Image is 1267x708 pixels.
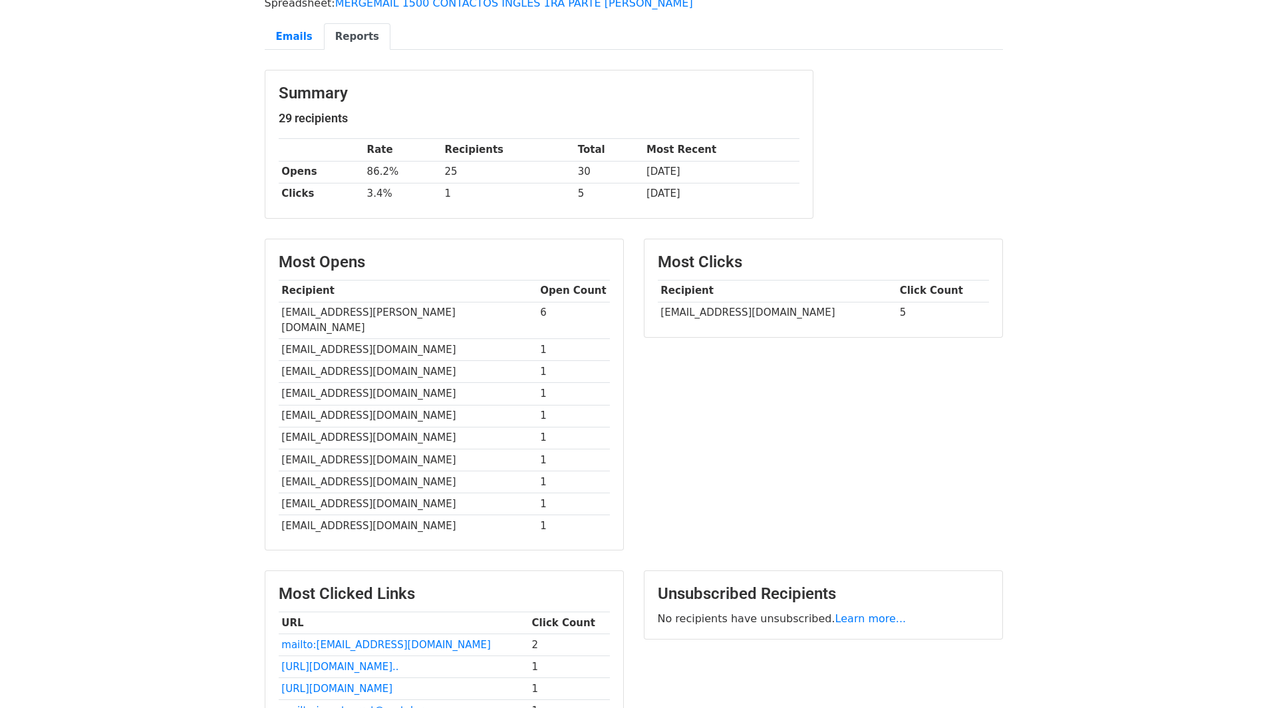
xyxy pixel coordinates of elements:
a: [URL][DOMAIN_NAME].. [281,661,398,673]
td: 1 [537,515,610,537]
h3: Most Clicked Links [279,584,610,604]
td: [EMAIL_ADDRESS][DOMAIN_NAME] [279,493,537,515]
a: mailto:[EMAIL_ADDRESS][DOMAIN_NAME] [281,639,491,651]
td: [DATE] [643,183,799,205]
th: Click Count [529,612,610,634]
td: 1 [537,427,610,449]
th: Most Recent [643,139,799,161]
td: 1 [442,183,575,205]
td: [EMAIL_ADDRESS][DOMAIN_NAME] [658,302,897,324]
th: Click Count [897,280,989,302]
a: Learn more... [835,612,907,625]
a: Emails [265,23,324,51]
iframe: Chat Widget [1200,644,1267,708]
h5: 29 recipients [279,111,799,126]
th: Recipients [442,139,575,161]
td: 86.2% [364,161,442,183]
td: 3.4% [364,183,442,205]
h3: Most Opens [279,253,610,272]
td: 5 [575,183,643,205]
h3: Most Clicks [658,253,989,272]
h3: Summary [279,84,799,103]
td: [EMAIL_ADDRESS][DOMAIN_NAME] [279,449,537,471]
th: Total [575,139,643,161]
td: [DATE] [643,161,799,183]
td: 1 [537,405,610,427]
td: 1 [537,493,610,515]
td: 5 [897,302,989,324]
td: 1 [529,656,610,678]
th: Opens [279,161,364,183]
td: 1 [529,678,610,700]
td: [EMAIL_ADDRESS][DOMAIN_NAME] [279,339,537,361]
div: Widget de chat [1200,644,1267,708]
td: 2 [529,634,610,655]
td: 1 [537,471,610,493]
td: 25 [442,161,575,183]
td: [EMAIL_ADDRESS][DOMAIN_NAME] [279,471,537,493]
th: URL [279,612,529,634]
a: [URL][DOMAIN_NAME] [281,683,392,695]
th: Recipient [279,280,537,302]
th: Clicks [279,183,364,205]
p: No recipients have unsubscribed. [658,612,989,626]
td: 1 [537,449,610,471]
td: [EMAIL_ADDRESS][PERSON_NAME][DOMAIN_NAME] [279,302,537,339]
td: 1 [537,339,610,361]
td: [EMAIL_ADDRESS][DOMAIN_NAME] [279,361,537,383]
td: 1 [537,361,610,383]
h3: Unsubscribed Recipients [658,584,989,604]
a: Reports [324,23,390,51]
th: Open Count [537,280,610,302]
td: [EMAIL_ADDRESS][DOMAIN_NAME] [279,405,537,427]
td: 1 [537,383,610,405]
td: [EMAIL_ADDRESS][DOMAIN_NAME] [279,515,537,537]
td: [EMAIL_ADDRESS][DOMAIN_NAME] [279,427,537,449]
th: Recipient [658,280,897,302]
td: 6 [537,302,610,339]
td: [EMAIL_ADDRESS][DOMAIN_NAME] [279,383,537,405]
td: 30 [575,161,643,183]
th: Rate [364,139,442,161]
